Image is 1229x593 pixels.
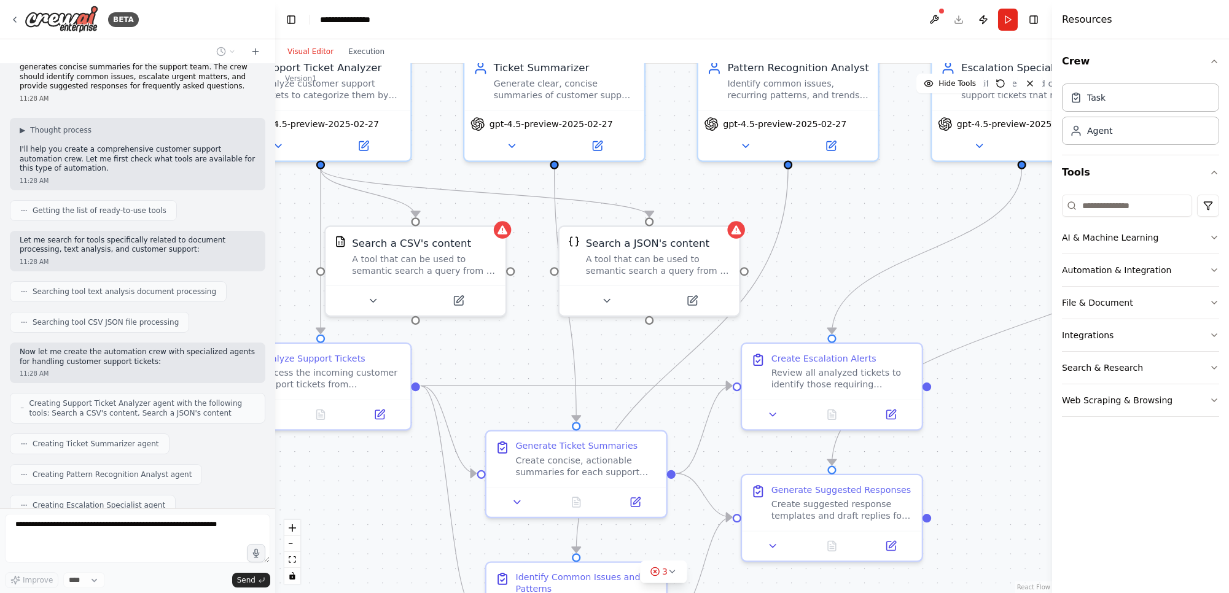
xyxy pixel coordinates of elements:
[247,544,265,562] button: Click to speak your automation idea
[1062,319,1219,351] button: Integrations
[246,44,265,59] button: Start a new chat
[1062,352,1219,384] button: Search & Research
[961,61,1103,76] div: Escalation Specialist
[20,257,256,266] div: 11:28 AM
[662,565,668,578] span: 3
[696,50,879,162] div: Pattern Recognition AnalystIdentify common issues, recurring patterns, and trends across multiple...
[256,118,379,130] span: gpt-4.5-preview-2025-02-27
[421,379,476,481] g: Edge from ef00fe8e-5d2e-40ce-939b-e724742d5e88 to f2d5279c-35b8-476e-ae16-50dd8597c924
[485,430,668,518] div: Generate Ticket SummariesCreate concise, actionable summaries for each support ticket based on th...
[586,236,709,250] div: Search a JSON's content
[545,494,607,511] button: No output available
[421,379,732,393] g: Edge from ef00fe8e-5d2e-40ce-939b-e724742d5e88 to 48a948f8-a02c-4751-9761-a1c059222e37
[20,125,25,135] span: ▶
[1087,125,1112,137] div: Agent
[741,343,923,431] div: Create Escalation AlertsReview all analyzed tickets to identify those requiring immediate escalat...
[586,254,730,277] div: A tool that can be used to semantic search a query from a JSON's content.
[341,44,392,59] button: Execution
[676,379,732,481] g: Edge from f2d5279c-35b8-476e-ae16-50dd8597c924 to 48a948f8-a02c-4751-9761-a1c059222e37
[324,225,507,317] div: CSVSearchToolSearch a CSV's contentA tool that can be used to semantic search a query from a CSV'...
[20,236,256,255] p: Let me search for tools specifically related to document processing, text analysis, and customer ...
[260,78,402,101] div: Analyze customer support tickets to categorize them by urgency level (Low, Medium, High, Critical...
[568,236,580,247] img: JSONSearchTool
[320,14,381,26] nav: breadcrumb
[610,494,660,511] button: Open in side panel
[741,474,923,562] div: Generate Suggested ResponsesCreate suggested response templates and draft replies for the process...
[33,470,192,479] span: Creating Pattern Recognition Analyst agent
[1062,79,1219,155] div: Crew
[237,575,256,585] span: Send
[569,169,795,553] g: Edge from e98032a0-d60f-4c33-a4ab-50709df68caa to 57feffc5-89d5-4062-97d8-c0355ddcd469
[1062,222,1219,254] button: AI & Machine Learning
[284,520,300,584] div: React Flow controls
[284,552,300,568] button: fit view
[20,347,256,366] p: Now let me create the automation crew with specialized agents for handling customer support tickets:
[322,137,404,155] button: Open in side panel
[651,292,733,310] button: Open in side panel
[313,169,657,217] g: Edge from 9b0cfa8b-3b8e-4f69-a5fe-72911b96593b to 5e4fc2eb-30bf-4fe7-af65-c879d7042d4a
[20,369,256,378] div: 11:28 AM
[1062,190,1219,427] div: Tools
[1017,584,1050,591] a: React Flow attribution
[260,352,365,364] div: Analyze Support Tickets
[29,398,255,418] span: Creating Support Ticket Analyzer agent with the following tools: Search a CSV's content, Search a...
[20,145,256,174] p: I'll help you create a comprehensive customer support automation crew. Let me first check what to...
[771,484,911,495] div: Generate Suggested Responses
[957,118,1080,130] span: gpt-4.5-preview-2025-02-27
[789,137,872,155] button: Open in side panel
[313,169,423,217] g: Edge from 9b0cfa8b-3b8e-4f69-a5fe-72911b96593b to 297e6dfe-16ab-4d51-ac77-a32036c9a82f
[20,44,256,91] p: Create a crew that automatically reads through customer support tickets, categorizes them by urge...
[290,406,352,424] button: No output available
[33,500,165,510] span: Creating Escalation Specialist agent
[23,575,53,585] span: Improve
[260,367,402,390] div: Process the incoming customer support tickets from {ticket_source} and analyze each ticket to: 1....
[558,225,741,317] div: JSONSearchToolSearch a JSON's contentA tool that can be used to semantic search a query from a JS...
[516,455,658,478] div: Create concise, actionable summaries for each support ticket based on the analysis. Each summary ...
[801,406,863,424] button: No output available
[108,12,139,27] div: BETA
[284,568,300,584] button: toggle interactivity
[490,118,613,130] span: gpt-4.5-preview-2025-02-27
[229,50,412,162] div: Support Ticket AnalyzerAnalyze customer support tickets to categorize them by urgency level (Low,...
[33,287,216,296] span: Searching tool text analysis document processing
[335,236,346,247] img: CSVSearchTool
[20,94,256,103] div: 11:28 AM
[1062,155,1219,190] button: Tools
[1023,137,1106,155] button: Open in side panel
[771,498,913,522] div: Create suggested response templates and draft replies for the processed tickets, focusing on: 1. ...
[260,61,402,76] div: Support Ticket Analyzer
[33,206,166,215] span: Getting the list of ready-to-use tools
[801,537,863,555] button: No output available
[771,367,913,390] div: Review all analyzed tickets to identify those requiring immediate escalation. Generate escalation...
[866,537,916,555] button: Open in side panel
[232,573,270,587] button: Send
[494,78,636,101] div: Generate clear, concise summaries of customer support tickets for the support team, highlighting ...
[931,50,1113,162] div: Escalation SpecialistIdentify urgent and critical support tickets that require immediate escalati...
[494,61,636,76] div: Ticket Summarizer
[640,560,687,583] button: 3
[1062,44,1219,79] button: Crew
[284,536,300,552] button: zoom out
[20,176,256,185] div: 11:28 AM
[211,44,241,59] button: Switch to previous chat
[938,79,976,88] span: Hide Tools
[352,236,471,250] div: Search a CSV's content
[313,169,328,334] g: Edge from 9b0cfa8b-3b8e-4f69-a5fe-72911b96593b to ef00fe8e-5d2e-40ce-939b-e724742d5e88
[547,169,583,422] g: Edge from 86f83965-6042-4c55-bced-0063bb58e77d to f2d5279c-35b8-476e-ae16-50dd8597c924
[352,254,496,277] div: A tool that can be used to semantic search a query from a CSV's content.
[961,78,1103,101] div: Identify urgent and critical support tickets that require immediate escalation to senior support ...
[463,50,646,162] div: Ticket SummarizerGenerate clear, concise summaries of customer support tickets for the support te...
[866,406,916,424] button: Open in side panel
[771,352,876,364] div: Create Escalation Alerts
[285,74,317,83] div: Version 1
[283,11,300,28] button: Hide left sidebar
[727,78,869,101] div: Identify common issues, recurring patterns, and trends across multiple customer support tickets. ...
[727,61,869,76] div: Pattern Recognition Analyst
[284,520,300,536] button: zoom in
[1062,287,1219,319] button: File & Document
[30,125,92,135] span: Thought process
[723,118,846,130] span: gpt-4.5-preview-2025-02-27
[229,343,412,431] div: Analyze Support TicketsProcess the incoming customer support tickets from {ticket_source} and ana...
[916,74,983,93] button: Hide Tools
[33,317,179,327] span: Searching tool CSV JSON file processing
